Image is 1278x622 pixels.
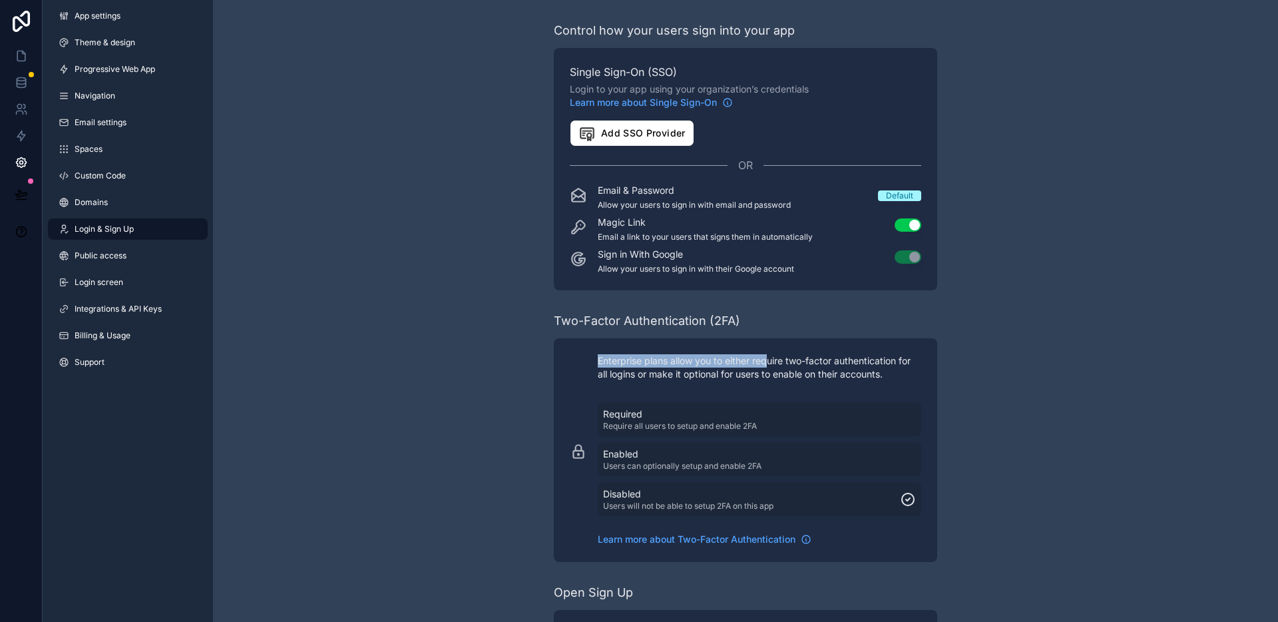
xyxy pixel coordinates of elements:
p: Disabled [603,487,773,501]
span: Login & Sign Up [75,224,134,234]
span: Public access [75,250,126,261]
span: Support [75,357,105,368]
a: Progressive Web App [48,59,208,80]
a: Support [48,352,208,373]
span: Domains [75,197,108,208]
div: Open Sign Up [554,583,633,602]
span: Add SSO Provider [578,125,686,142]
span: Theme & design [75,37,135,48]
p: Email a link to your users that signs them in automatically [598,232,813,242]
div: Two-Factor Authentication (2FA) [554,312,740,330]
a: Spaces [48,139,208,160]
p: Allow your users to sign in with email and password [598,200,791,210]
span: Learn more about Single Sign-On [570,96,717,109]
span: Login screen [75,277,123,288]
div: Default [886,190,913,201]
span: Progressive Web App [75,64,155,75]
a: Learn more about Single Sign-On [570,96,733,109]
p: Sign in With Google [598,248,794,261]
a: Navigation [48,85,208,107]
span: Billing & Usage [75,330,130,341]
div: Control how your users sign into your app [554,21,795,40]
span: Navigation [75,91,115,101]
a: Theme & design [48,32,208,53]
a: Billing & Usage [48,325,208,346]
p: Email & Password [598,184,791,197]
p: Users can optionally setup and enable 2FA [603,461,761,471]
p: Enabled [603,448,761,461]
a: Public access [48,245,208,266]
span: Single Sign-On (SSO) [570,64,921,80]
p: Enterprise plans allow you to either require two-factor authentication for all logins or make it ... [598,354,921,381]
a: Custom Code [48,165,208,186]
span: Spaces [75,144,103,155]
a: Email settings [48,112,208,133]
button: Add SSO Provider [570,120,694,147]
p: Users will not be able to setup 2FA on this app [603,501,773,511]
span: OR [738,157,753,173]
span: Custom Code [75,170,126,181]
a: Learn more about Two-Factor Authentication [598,533,811,546]
span: App settings [75,11,120,21]
span: Integrations & API Keys [75,304,162,314]
p: Required [603,408,757,421]
p: Require all users to setup and enable 2FA [603,421,757,432]
p: Magic Link [598,216,813,229]
a: Domains [48,192,208,213]
span: Login to your app using your organization’s credentials [570,83,921,109]
span: Email settings [75,117,126,128]
a: App settings [48,5,208,27]
a: Login screen [48,272,208,293]
a: Integrations & API Keys [48,298,208,320]
a: Login & Sign Up [48,218,208,240]
p: Allow your users to sign in with their Google account [598,264,794,274]
span: Learn more about Two-Factor Authentication [598,533,795,546]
